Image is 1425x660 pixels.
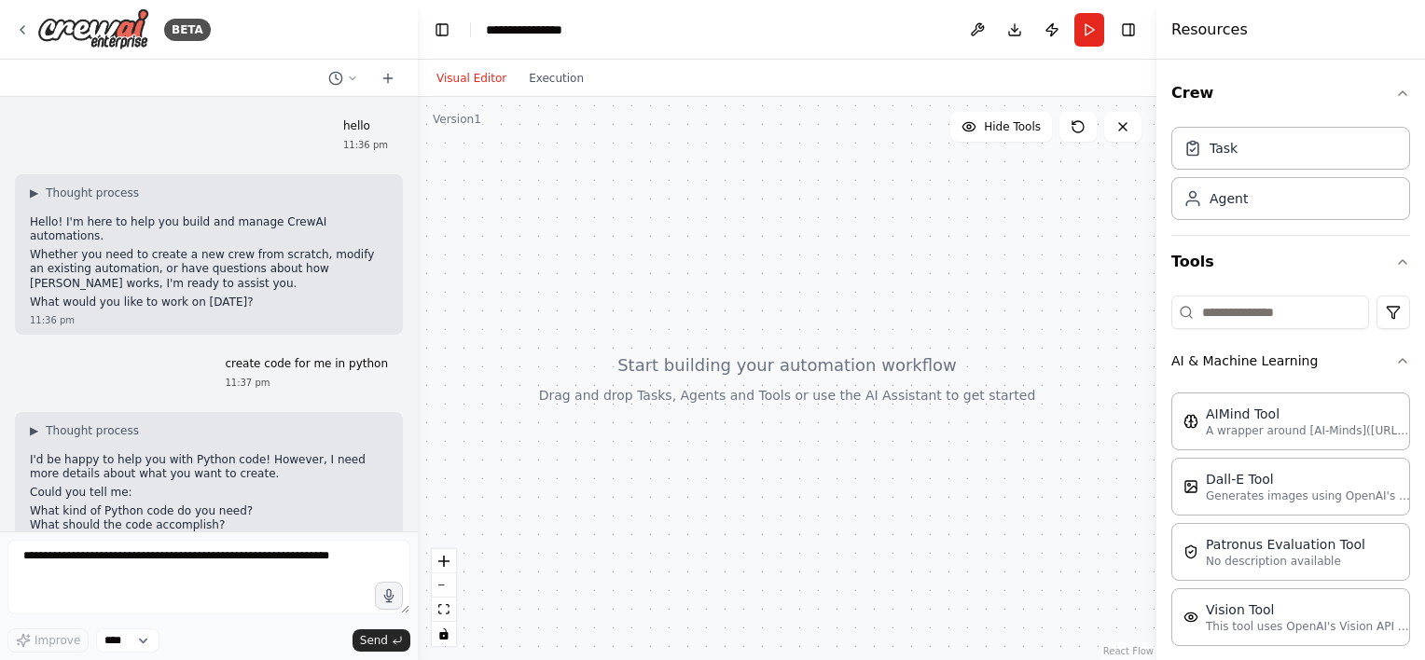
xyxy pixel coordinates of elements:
[432,549,456,646] div: React Flow controls
[432,598,456,622] button: fit view
[1210,139,1238,158] div: Task
[432,622,456,646] button: toggle interactivity
[343,119,388,134] p: hello
[225,357,388,372] p: create code for me in python
[7,628,89,653] button: Improve
[37,8,149,50] img: Logo
[1210,189,1248,208] div: Agent
[30,186,139,200] button: ▶Thought process
[1183,610,1198,625] img: VisionTool
[30,504,388,519] li: What kind of Python code do you need?
[1115,17,1141,43] button: Hide right sidebar
[30,215,388,244] p: Hello! I'm here to help you build and manage CrewAI automations.
[30,518,388,533] li: What should the code accomplish?
[1183,479,1198,494] img: DallETool
[486,21,562,39] nav: breadcrumb
[433,112,481,127] div: Version 1
[432,549,456,573] button: zoom in
[1206,600,1411,619] div: Vision Tool
[30,296,388,310] p: What would you like to work on [DATE]?
[30,248,388,292] p: Whether you need to create a new crew from scratch, modify an existing automation, or have questi...
[373,67,403,89] button: Start a new chat
[46,186,139,200] span: Thought process
[1206,423,1411,438] p: A wrapper around [AI-Minds]([URL][DOMAIN_NAME]). Useful for when you need answers to questions fr...
[360,633,388,648] span: Send
[1171,19,1248,41] h4: Resources
[1206,405,1411,423] div: AIMind Tool
[30,313,388,327] div: 11:36 pm
[1206,488,1411,503] p: Generates images using OpenAI's Dall-E model.
[1103,646,1154,656] a: React Flow attribution
[432,573,456,598] button: zoom out
[425,67,518,89] button: Visual Editor
[1183,544,1198,559] img: PatronusEvalTool
[518,67,595,89] button: Execution
[1171,236,1410,288] button: Tools
[1171,119,1410,235] div: Crew
[30,186,38,200] span: ▶
[225,376,388,390] div: 11:37 pm
[1206,619,1411,634] p: This tool uses OpenAI's Vision API to describe the contents of an image.
[164,19,211,41] div: BETA
[1183,414,1198,429] img: AIMindTool
[984,119,1041,134] span: Hide Tools
[30,423,139,438] button: ▶Thought process
[343,138,388,152] div: 11:36 pm
[321,67,366,89] button: Switch to previous chat
[375,582,403,610] button: Click to speak your automation idea
[950,112,1052,142] button: Hide Tools
[1206,535,1365,554] div: Patronus Evaluation Tool
[353,629,410,652] button: Send
[1206,554,1365,569] p: No description available
[35,633,80,648] span: Improve
[429,17,455,43] button: Hide left sidebar
[30,486,388,501] p: Could you tell me:
[1171,67,1410,119] button: Crew
[30,423,38,438] span: ▶
[30,453,388,482] p: I'd be happy to help you with Python code! However, I need more details about what you want to cr...
[1171,337,1410,385] button: AI & Machine Learning
[1206,470,1411,488] div: Dall-E Tool
[46,423,139,438] span: Thought process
